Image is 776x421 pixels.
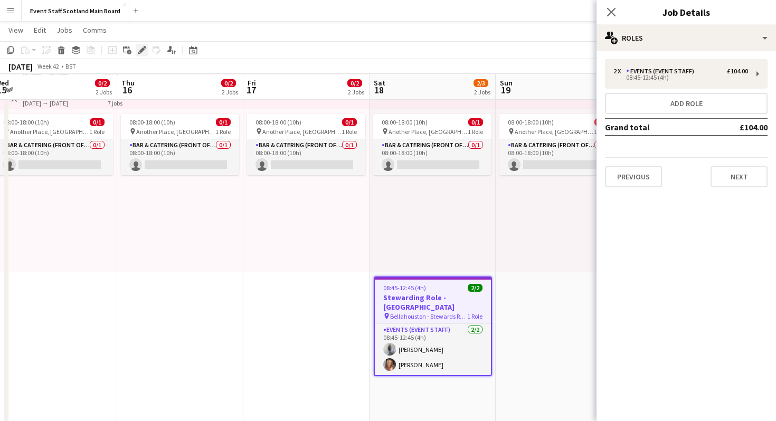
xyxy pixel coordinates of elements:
app-job-card: 08:00-18:00 (10h)0/1 Another Place, [GEOGRAPHIC_DATA] & Links1 RoleBar & Catering (Front of House... [247,114,365,175]
app-job-card: 08:45-12:45 (4h)2/2Stewarding Role - [GEOGRAPHIC_DATA] Bellahouston - Stewards Required For Antiq... [374,276,492,376]
div: 2 Jobs [96,88,112,96]
span: 1 Role [89,128,105,136]
span: 1 Role [468,128,483,136]
span: 1 Role [342,128,357,136]
span: 2/2 [468,284,482,292]
span: 08:00-18:00 (10h) [255,118,301,126]
app-job-card: 08:00-18:00 (10h)0/1 Another Place, [GEOGRAPHIC_DATA] & Links1 RoleBar & Catering (Front of House... [499,114,618,175]
span: Week 42 [35,62,61,70]
a: Jobs [52,23,77,37]
span: 0/1 [594,118,609,126]
div: 2 x [613,68,626,75]
span: Sat [374,78,385,88]
div: 7 jobs [108,98,122,107]
span: 08:00-18:00 (10h) [129,118,175,126]
span: View [8,25,23,35]
button: Previous [605,166,662,187]
span: 08:00-18:00 (10h) [382,118,428,126]
a: Comms [79,23,111,37]
span: Another Place, [GEOGRAPHIC_DATA] & Links [136,128,215,136]
span: 08:00-18:00 (10h) [3,118,49,126]
span: 18 [372,84,385,96]
span: Thu [121,78,135,88]
div: 2 Jobs [222,88,238,96]
span: 0/1 [216,118,231,126]
div: BST [65,62,76,70]
span: Another Place, [GEOGRAPHIC_DATA] & Links [515,128,594,136]
td: £104.00 [705,119,768,136]
app-card-role: Bar & Catering (Front of House)0/108:00-18:00 (10h) [499,139,618,175]
span: 0/2 [221,79,236,87]
div: 2 Jobs [474,88,490,96]
span: Sun [500,78,513,88]
app-job-card: 08:00-18:00 (10h)0/1 Another Place, [GEOGRAPHIC_DATA] & Links1 RoleBar & Catering (Front of House... [373,114,491,175]
span: Bellahouston - Stewards Required For Antique Fair [390,312,467,320]
app-job-card: 08:00-18:00 (10h)0/1 Another Place, [GEOGRAPHIC_DATA] & Links1 RoleBar & Catering (Front of House... [121,114,239,175]
span: 0/1 [342,118,357,126]
button: Add role [605,93,768,114]
h3: Stewarding Role - [GEOGRAPHIC_DATA] [375,293,491,312]
span: Another Place, [GEOGRAPHIC_DATA] & Links [10,128,89,136]
span: 1 Role [215,128,231,136]
app-card-role: Bar & Catering (Front of House)0/108:00-18:00 (10h) [373,139,491,175]
div: Events (Event Staff) [626,68,698,75]
td: Grand total [605,119,705,136]
h3: Job Details [597,5,776,19]
span: 19 [498,84,513,96]
span: 1 Role [594,128,609,136]
span: 0/1 [468,118,483,126]
span: 08:45-12:45 (4h) [383,284,426,292]
span: Fri [248,78,256,88]
span: 1 Role [467,312,482,320]
button: Event Staff Scotland Main Board [22,1,129,21]
span: 0/2 [347,79,362,87]
span: Edit [34,25,46,35]
span: 08:00-18:00 (10h) [508,118,554,126]
div: £104.00 [727,68,748,75]
span: 0/1 [90,118,105,126]
div: 2 Jobs [348,88,364,96]
a: View [4,23,27,37]
span: 2/3 [474,79,488,87]
span: 17 [246,84,256,96]
a: Edit [30,23,50,37]
app-card-role: Bar & Catering (Front of House)0/108:00-18:00 (10h) [247,139,365,175]
div: 08:45-12:45 (4h) [613,75,748,80]
span: Another Place, [GEOGRAPHIC_DATA] & Links [389,128,468,136]
button: Next [711,166,768,187]
span: 16 [120,84,135,96]
div: Roles [597,25,776,51]
span: Another Place, [GEOGRAPHIC_DATA] & Links [262,128,342,136]
span: Jobs [56,25,72,35]
div: [DATE] [8,61,33,72]
span: 0/2 [95,79,110,87]
app-card-role: Events (Event Staff)2/208:45-12:45 (4h)[PERSON_NAME][PERSON_NAME] [375,324,491,375]
span: Comms [83,25,107,35]
app-card-role: Bar & Catering (Front of House)0/108:00-18:00 (10h) [121,139,239,175]
div: [DATE] → [DATE] [23,99,101,107]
